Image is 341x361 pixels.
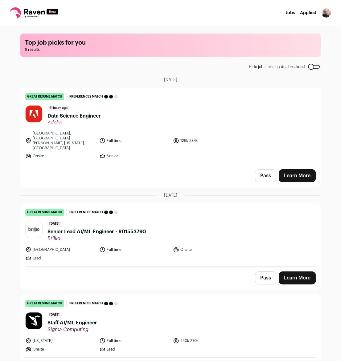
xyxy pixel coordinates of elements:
img: 546bb2e6e405e9d087ba4c3a3595f20a352fe3b283149e9ace805f1350f0026c.jpg [26,312,42,329]
span: Preferences match [69,209,103,215]
a: Learn More [279,169,316,182]
a: Learn More [279,271,316,284]
li: Full time [99,338,170,344]
li: Onsite [173,247,243,253]
a: great resume match Preferences match [DATE] Staff AI/ML Engineer Sigma Computing [US_STATE] Full ... [20,295,321,357]
li: [GEOGRAPHIC_DATA] [25,247,96,253]
li: Senior [99,153,170,159]
button: Pass [255,271,276,284]
a: Jobs [286,11,295,15]
li: 240k-270k [173,338,243,344]
span: Data Science Engineer [47,112,101,120]
li: Lead [99,346,170,352]
li: Lead [25,255,96,261]
button: Pass [255,169,276,182]
li: [GEOGRAPHIC_DATA], [GEOGRAPHIC_DATA][PERSON_NAME], [US_STATE], [GEOGRAPHIC_DATA] [25,131,96,150]
h1: Top job picks for you [25,38,316,47]
a: great resume match Preferences match [DATE] Senior Lead AI/ML Engineer - R01553790 Brillio [GEOGR... [20,204,321,266]
span: [DATE] [47,312,61,318]
li: Full time [99,131,170,150]
span: Preferences match [69,94,103,100]
span: Sigma Computing [47,327,97,333]
li: Onsite [25,153,96,159]
span: Preferences match [69,300,103,307]
img: 7120411-medium_jpg [321,8,331,18]
span: Brillio [47,235,146,242]
li: 129k-234k [173,131,243,150]
div: great resume match [25,300,64,307]
li: Full time [99,247,170,253]
a: Applied [300,11,316,15]
button: Open dropdown [321,8,331,18]
span: [DATE] [164,192,177,199]
span: [DATE] [47,221,61,227]
span: Adobe [47,120,101,126]
span: 9 results [25,47,316,52]
img: b3e8e4f40ad9b4870e8100e29ec36937a80b081b54a44c571f272f7cd0c9bc06.jpg [26,106,42,122]
span: Senior Lead AI/ML Engineer - R01553790 [47,228,146,235]
div: great resume match [25,209,64,216]
a: great resume match Preferences match 21 hours ago Data Science Engineer Adobe [GEOGRAPHIC_DATA], ... [20,88,321,164]
li: Onsite [25,346,96,352]
span: [DATE] [164,77,177,83]
div: great resume match [25,93,64,100]
span: Hide jobs missing dealbreakers? [249,64,306,69]
img: 5b345a066ad3074164e30e5dbf7aa273d8bc18ba55eba50782ca0546db2cac9b.jpg [26,226,42,233]
span: Staff AI/ML Engineer [47,319,97,327]
li: [US_STATE] [25,338,96,344]
span: 21 hours ago [47,105,69,111]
